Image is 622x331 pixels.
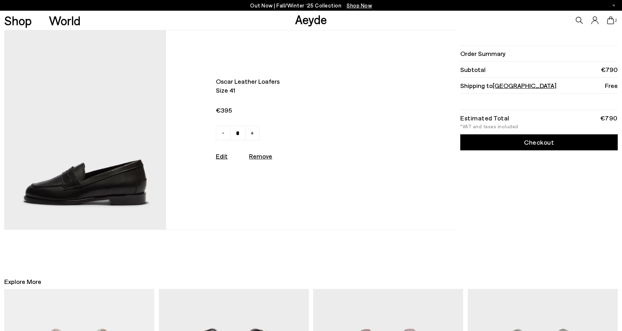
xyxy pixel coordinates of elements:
[216,106,392,115] span: €395
[216,126,230,140] a: -
[295,12,327,27] a: Aeyde
[607,16,614,24] a: 2
[216,77,392,86] span: Oscar leather loafers
[601,65,618,74] span: €790
[222,128,224,137] span: -
[605,81,618,90] span: Free
[493,82,556,89] span: [GEOGRAPHIC_DATA]
[4,14,32,27] a: Shop
[245,126,260,140] a: +
[250,128,254,137] span: +
[216,152,228,160] a: Edit
[614,19,618,22] span: 2
[49,14,81,27] a: World
[250,1,372,10] p: Out Now | Fall/Winter ‘25 Collection
[460,134,618,150] a: Checkout
[460,46,618,62] li: Order Summary
[4,30,166,229] img: AEYDE-OSCAR-CALF-LEATHER-BLACK-1_28114e52-c192-4c27-a998-f6278872e175_580x.jpg
[460,115,509,120] div: Estimated Total
[216,86,392,95] span: Size 41
[460,81,556,90] span: Shipping to
[347,2,372,9] span: Navigate to /collections/new-in
[600,115,618,120] div: €790
[460,62,618,78] li: Subtotal
[249,152,272,160] u: Remove
[460,124,618,129] div: *VAT and taxes included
